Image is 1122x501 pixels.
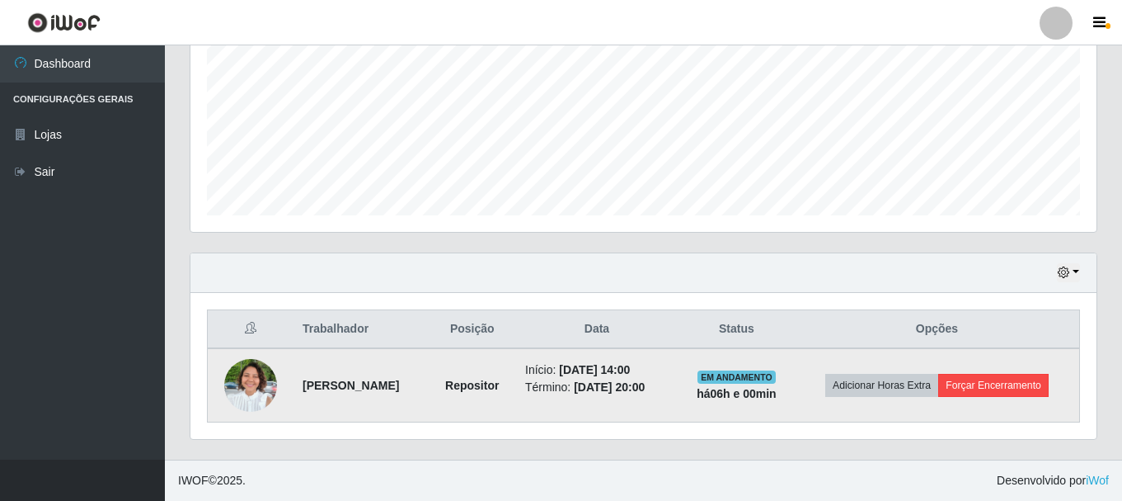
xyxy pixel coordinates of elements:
[27,12,101,33] img: CoreUI Logo
[1086,474,1109,487] a: iWof
[525,379,669,396] li: Término:
[697,371,776,384] span: EM ANDAMENTO
[795,310,1080,349] th: Opções
[430,310,516,349] th: Posição
[525,362,669,379] li: Início:
[697,387,777,400] strong: há 06 h e 00 min
[825,374,938,397] button: Adicionar Horas Extra
[938,374,1049,397] button: Forçar Encerramento
[224,350,277,421] img: 1749753649914.jpeg
[178,474,209,487] span: IWOF
[515,310,678,349] th: Data
[293,310,429,349] th: Trabalhador
[559,363,630,376] time: [DATE] 14:00
[445,379,499,392] strong: Repositor
[997,472,1109,489] span: Desenvolvido por
[303,379,399,392] strong: [PERSON_NAME]
[178,472,246,489] span: © 2025 .
[678,310,795,349] th: Status
[574,380,645,394] time: [DATE] 20:00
